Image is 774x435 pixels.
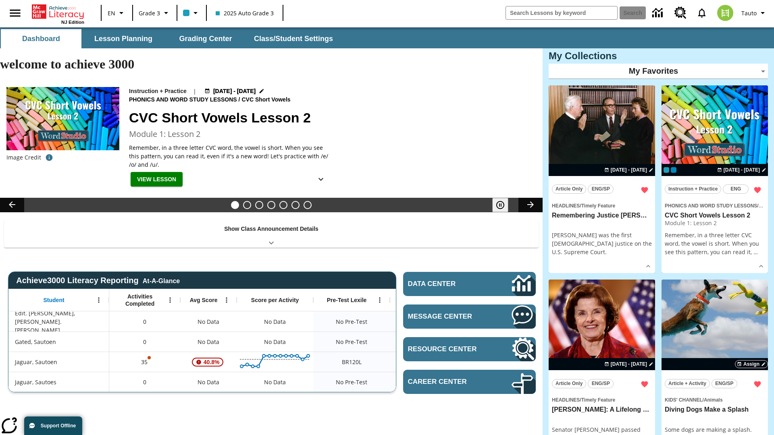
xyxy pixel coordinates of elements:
a: Data Center [403,272,536,296]
button: Grade: Grade 3, Select a grade [135,6,174,20]
button: ENG/SP [712,379,737,388]
span: Grade 3 [139,9,160,17]
button: Slide 7 Career Lesson [304,201,312,209]
button: Slide 1 CVC Short Vowels Lesson 2 [231,201,239,209]
span: NJ Edition [61,20,84,25]
a: Resource Center, Will open in new tab [670,2,691,24]
span: Topic: Phonics and Word Study Lessons/CVC Short Vowels [665,201,765,210]
button: Remove from Favorites [750,377,765,391]
button: Dashboard [1,29,81,48]
div: 90 Lexile, At or above expected, Jaguar, Sautoen [390,352,466,372]
button: Pause [492,198,508,212]
span: | [193,87,196,95]
span: Beginning reader 120 Lexile, Jaguar, Sautoen [342,358,362,366]
h3: Dianne Feinstein: A Lifelong Leader [552,406,652,414]
span: 0 [143,338,146,346]
span: ENG/SP [592,185,610,193]
button: Show Details [755,260,767,272]
div: 0, Edit. Lisette, Sauto. Lisette [109,311,180,331]
div: , 40.8%, Attention! This student's Average First Try Score of 40.8% is below 65%, Jaguar, Sautoen [180,352,237,372]
span: Pre-Test Lexile [327,296,367,304]
p: Remember, in a three letter CVC word, the vowel is short. When you see this pattern, you can read... [129,143,331,169]
span: / [580,203,581,209]
img: avatar image [717,5,733,21]
p: Image Credit [6,153,41,162]
span: Phonics and Word Study Lessons [665,203,757,209]
span: Instruction + Practice [668,185,718,193]
div: lesson details [549,85,655,273]
span: 40.8% [200,355,223,369]
button: Article Only [552,184,586,194]
span: No Pre-Test, Jaguar, Sautoes [336,378,367,386]
a: Data Center [647,2,670,24]
span: [DATE] - [DATE] [611,360,647,368]
div: [PERSON_NAME] was the first [DEMOGRAPHIC_DATA] justice on the U.S. Supreme Court. [552,231,652,256]
div: No Data, Edit. Lisette, Sauto. Lisette [180,311,237,331]
span: Resource Center [408,345,487,353]
span: Student [44,296,64,304]
span: Message Center [408,313,487,321]
button: Slide 4 Taking Movies to the X-Dimension [267,201,275,209]
span: Phonics and Word Study Lessons [129,95,239,104]
div: No Data, Edit. Lisette, Sauto. Lisette [390,311,466,331]
a: Message Center [403,304,536,329]
button: Open Menu [374,294,386,306]
div: Current Class [664,167,669,173]
h3: My Collections [549,50,768,62]
span: Article + Activity [668,379,706,388]
button: Lesson carousel, Next [518,198,543,212]
div: Pause [492,198,516,212]
button: Language: EN, Select a language [104,6,130,20]
p: Show Class Announcement Details [224,225,318,233]
span: Support Offline [41,423,76,429]
span: Headlines [552,203,580,209]
button: Open Menu [164,294,176,306]
span: / [757,201,763,209]
div: No Data, Edit. Lisette, Sauto. Lisette [260,314,290,330]
p: Instruction + Practice [129,87,187,95]
button: Aug 18 - Aug 18 Choose Dates [603,360,655,368]
button: Instruction + Practice [665,184,721,194]
span: Topic: Kids' Channel/Animals [665,395,765,404]
span: Jaguar, Sautoes [15,378,56,386]
span: Animals [704,397,723,403]
input: search field [506,6,617,19]
button: Slide 5 Cars of the Future? [279,201,287,209]
span: Gated, Sautoen [15,338,56,346]
span: 0 [143,317,146,326]
button: Class/Student Settings [248,29,339,48]
span: Topic: Headlines/Timely Feature [552,201,652,210]
div: No Data, Jaguar, Sautoes [260,374,290,390]
button: Remove from Favorites [637,377,652,391]
span: CVC Short Vowels [241,95,292,104]
button: ENG [723,184,749,194]
button: Slide 2 Dianne Feinstein: A Lifelong Leader [243,201,251,209]
span: Topic: Headlines/Timely Feature [552,395,652,404]
span: / [580,397,581,403]
span: ENG/SP [592,379,610,388]
button: Support Offline [24,416,82,435]
span: No Pre-Test, Gated, Sautoen [336,338,367,346]
span: ENG/SP [715,379,733,388]
p: 35 [140,358,149,366]
div: Home [32,3,84,25]
button: Show Details [642,260,654,272]
span: Data Center [408,280,484,288]
span: No Data [193,374,223,390]
span: … [753,248,758,256]
span: Activities Completed [113,293,166,307]
button: Article + Activity [665,379,710,388]
button: Aug 18 - Aug 18 Choose Dates [603,166,655,174]
button: Assign Choose Dates [735,360,768,368]
span: / [703,397,704,403]
h3: Remembering Justice O'Connor [552,211,652,220]
p: Remember, in a three letter CVC word, the vowel is short. When you see this pattern, you can read... [665,231,765,256]
span: Article Only [556,185,583,193]
div: Show Class Announcement Details [4,220,539,248]
div: No Data, Gated, Sautoen [260,334,290,350]
div: OL 2025 Auto Grade 4 [671,167,676,173]
button: Slide 6 Pre-release lesson [291,201,300,209]
img: CVC Short Vowels Lesson 2. [6,87,119,151]
span: [DATE] - [DATE] [724,166,760,174]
